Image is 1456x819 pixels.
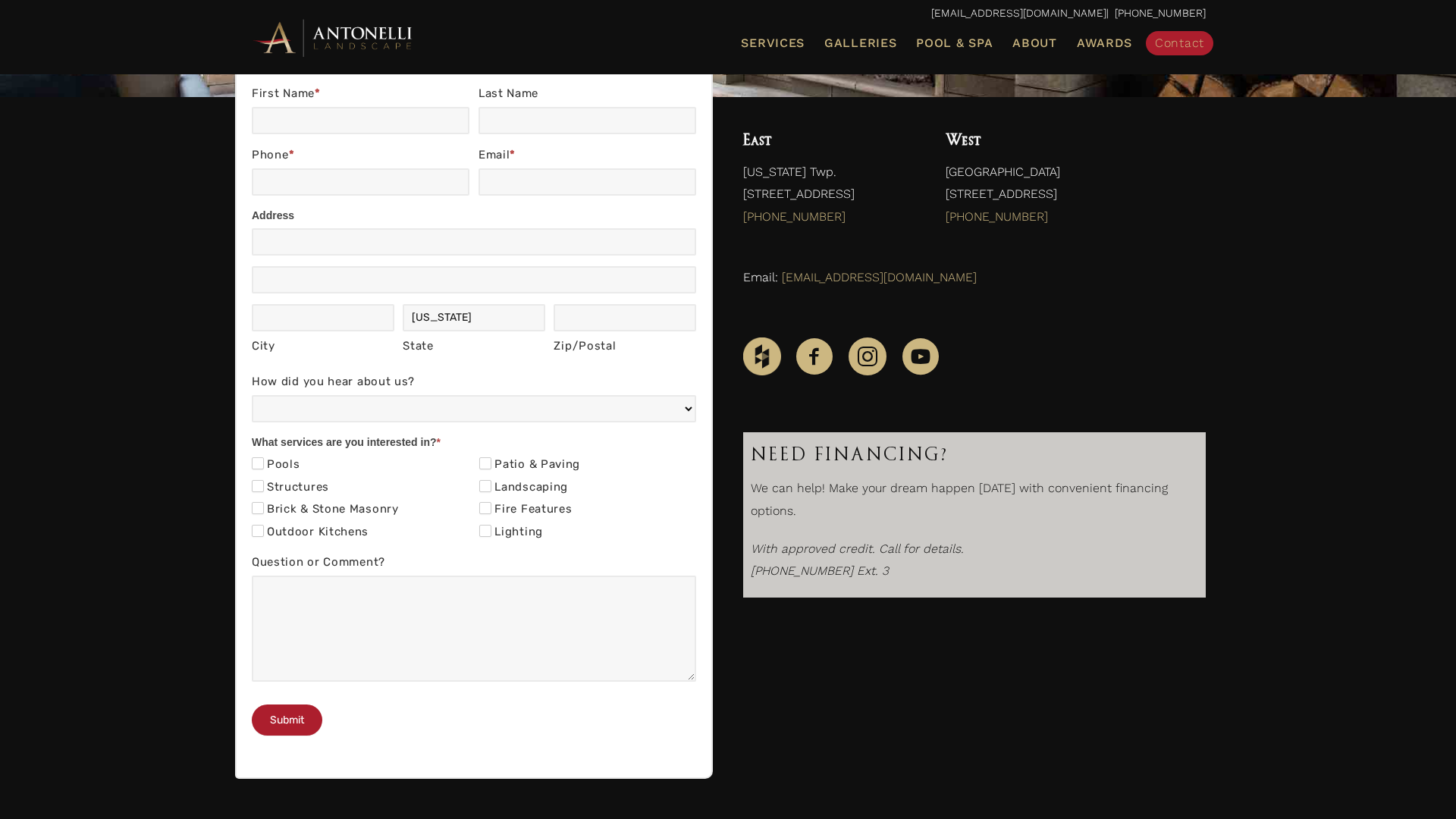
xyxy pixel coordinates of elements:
i: With approved credit. Call for details. [751,541,964,556]
div: Zip/Postal [554,336,696,357]
span: Email: [743,270,778,284]
span: Galleries [824,36,896,50]
div: What services are you interested in? [252,433,696,455]
a: Pool & Spa [910,33,999,53]
img: Antonelli Horizontal Logo [250,17,417,58]
a: [PHONE_NUMBER] [946,209,1048,224]
div: City [252,336,394,357]
input: Structures [252,480,264,492]
p: [US_STATE] Twp. [STREET_ADDRESS] [743,161,915,236]
label: Structures [252,480,329,495]
label: Outdoor Kitchens [252,525,369,540]
em: [PHONE_NUMBER] Ext. 3 [751,563,889,578]
label: Landscaping [479,480,568,495]
input: Michigan [403,304,545,331]
label: Lighting [479,525,543,540]
a: Contact [1146,31,1213,55]
span: Contact [1155,36,1204,50]
span: Pool & Spa [916,36,993,50]
p: We can help! Make your dream happen [DATE] with convenient financing options. [751,477,1198,529]
label: First Name [252,83,469,107]
label: Brick & Stone Masonry [252,502,399,517]
input: Pools [252,457,264,469]
h4: West [946,127,1206,153]
a: Awards [1071,33,1138,53]
input: Landscaping [479,480,491,492]
label: Fire Features [479,502,572,517]
span: About [1012,37,1057,49]
a: [PHONE_NUMBER] [743,209,846,224]
input: Lighting [479,525,491,537]
a: Services [735,33,811,53]
div: State [403,336,545,357]
a: About [1006,33,1063,53]
label: Phone [252,145,469,168]
a: [EMAIL_ADDRESS][DOMAIN_NAME] [931,7,1106,19]
div: Address [252,206,696,228]
input: Brick & Stone Masonry [252,502,264,514]
span: Services [741,37,805,49]
label: How did you hear about us? [252,372,696,395]
label: Email [479,145,696,168]
label: Patio & Paving [479,457,580,472]
input: Fire Features [479,502,491,514]
input: Outdoor Kitchens [252,525,264,537]
button: Submit [252,704,322,736]
span: Awards [1077,36,1132,50]
h3: Need Financing? [751,440,1198,469]
a: Galleries [818,33,902,53]
label: Question or Comment? [252,552,696,576]
img: Houzz [743,337,781,375]
label: Pools [252,457,300,472]
h4: East [743,127,915,153]
label: Last Name [479,83,696,107]
a: [EMAIL_ADDRESS][DOMAIN_NAME] [782,270,977,284]
p: | [PHONE_NUMBER] [250,4,1206,24]
input: Patio & Paving [479,457,491,469]
p: [GEOGRAPHIC_DATA] [STREET_ADDRESS] [946,161,1206,236]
